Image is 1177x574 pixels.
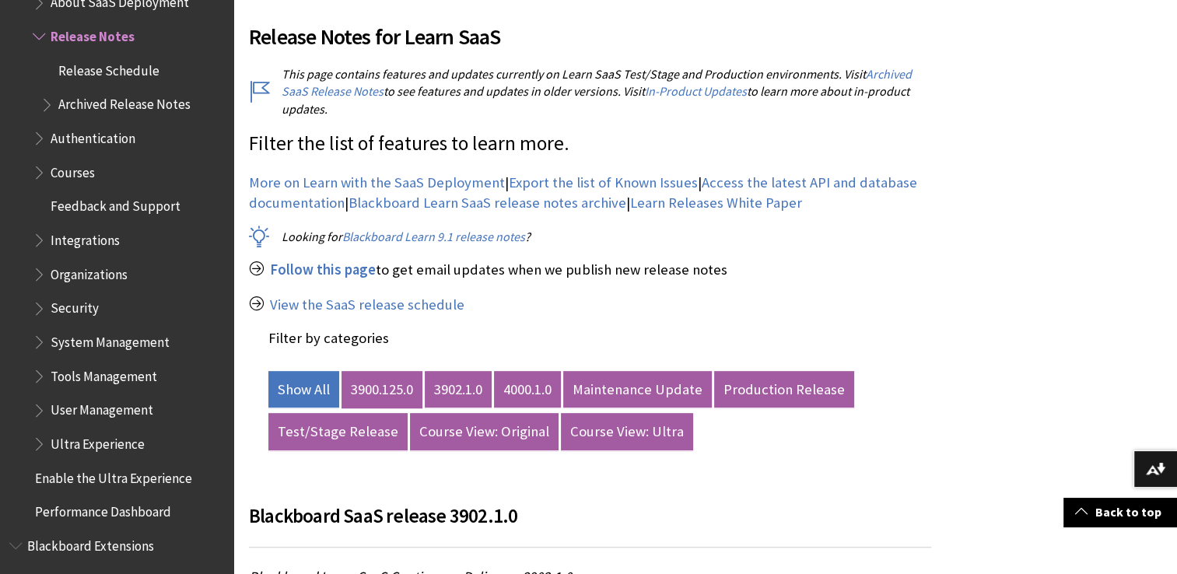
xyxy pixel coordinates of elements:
p: to get email updates when we publish new release notes [249,260,931,280]
a: View the SaaS release schedule [270,296,464,314]
a: Course View: Original [410,413,559,450]
a: 3900.125.0 [342,371,422,408]
span: Organizations [51,261,128,282]
span: System Management [51,329,170,350]
span: User Management [51,397,153,418]
a: Access the latest API and database documentation [249,173,917,212]
a: Blackboard Learn 9.1 release notes [342,229,525,245]
a: Course View: Ultra [561,413,693,450]
a: Show All [268,371,339,408]
a: Maintenance Update [563,371,712,408]
a: More on Learn with the SaaS Deployment [249,173,505,192]
span: Blackboard SaaS release 3902.1.0 [249,503,517,528]
a: In-Product Updates [645,83,747,100]
span: Security [51,296,99,317]
a: Test/Stage Release [268,413,408,450]
a: 3902.1.0 [425,371,492,408]
a: Archived SaaS Release Notes [282,66,912,100]
span: Integrations [51,227,120,248]
span: Follow this page [270,261,376,278]
a: Learn Releases White Paper [630,194,802,212]
a: Back to top [1063,498,1177,527]
a: Production Release [714,371,854,408]
span: Release Notes [51,23,135,44]
span: Blackboard Extensions [27,533,154,554]
p: Looking for ? [249,228,931,245]
p: Filter the list of features to learn more. [249,130,931,158]
a: 4000.1.0 [494,371,561,408]
span: Performance Dashboard [35,499,171,520]
span: Enable the Ultra Experience [35,465,192,486]
span: Archived Release Notes [58,92,191,113]
span: Courses [51,159,95,180]
span: Authentication [51,125,135,146]
p: | | | | [249,173,931,213]
span: Ultra Experience [51,431,145,452]
p: This page contains features and updates currently on Learn SaaS Test/Stage and Production environ... [249,65,931,117]
h2: Release Notes for Learn SaaS [249,2,931,53]
span: Tools Management [51,363,157,384]
a: Follow this page [270,261,376,279]
label: Filter by categories [268,329,389,347]
span: Feedback and Support [51,194,180,215]
a: Export the list of Known Issues [509,173,698,192]
a: Blackboard Learn SaaS release notes archive [349,194,626,212]
span: Release Schedule [58,58,159,79]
